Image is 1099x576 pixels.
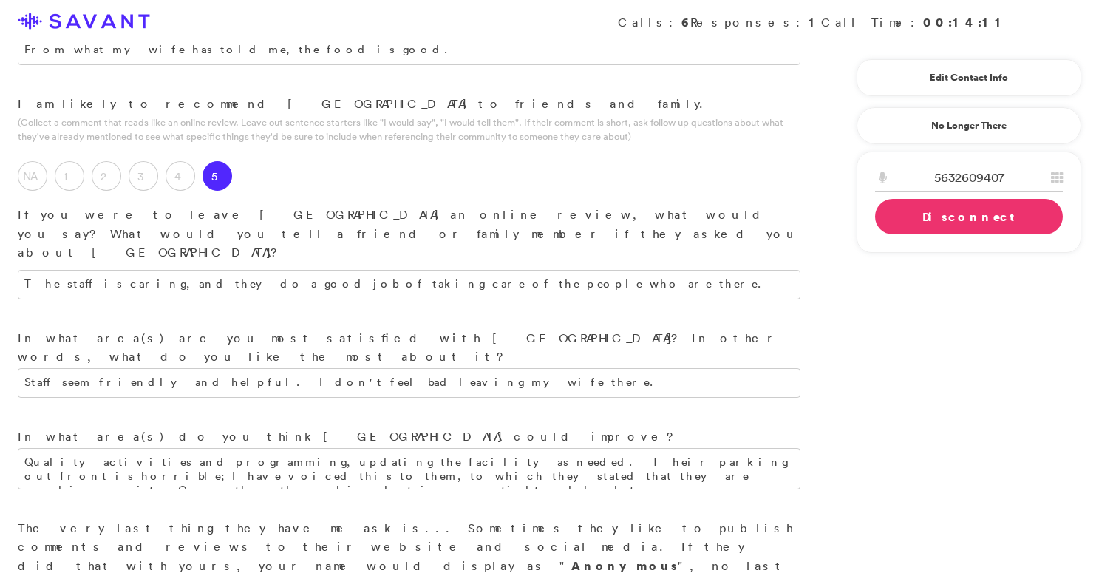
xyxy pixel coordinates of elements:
[875,199,1063,234] a: Disconnect
[18,161,47,191] label: NA
[203,161,232,191] label: 5
[857,107,1081,144] a: No Longer There
[571,558,678,574] strong: Anonymous
[18,427,800,447] p: In what area(s) do you think [GEOGRAPHIC_DATA] could improve?
[923,14,1007,30] strong: 00:14:11
[809,14,821,30] strong: 1
[875,66,1063,89] a: Edit Contact Info
[18,206,800,262] p: If you were to leave [GEOGRAPHIC_DATA] an online review, what would you say? What would you tell ...
[92,161,121,191] label: 2
[681,14,690,30] strong: 6
[18,115,800,143] p: (Collect a comment that reads like an online review. Leave out sentence starters like "I would sa...
[18,329,800,367] p: In what area(s) are you most satisfied with [GEOGRAPHIC_DATA]? In other words, what do you like t...
[55,161,84,191] label: 1
[166,161,195,191] label: 4
[18,95,800,114] p: I am likely to recommend [GEOGRAPHIC_DATA] to friends and family.
[129,161,158,191] label: 3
